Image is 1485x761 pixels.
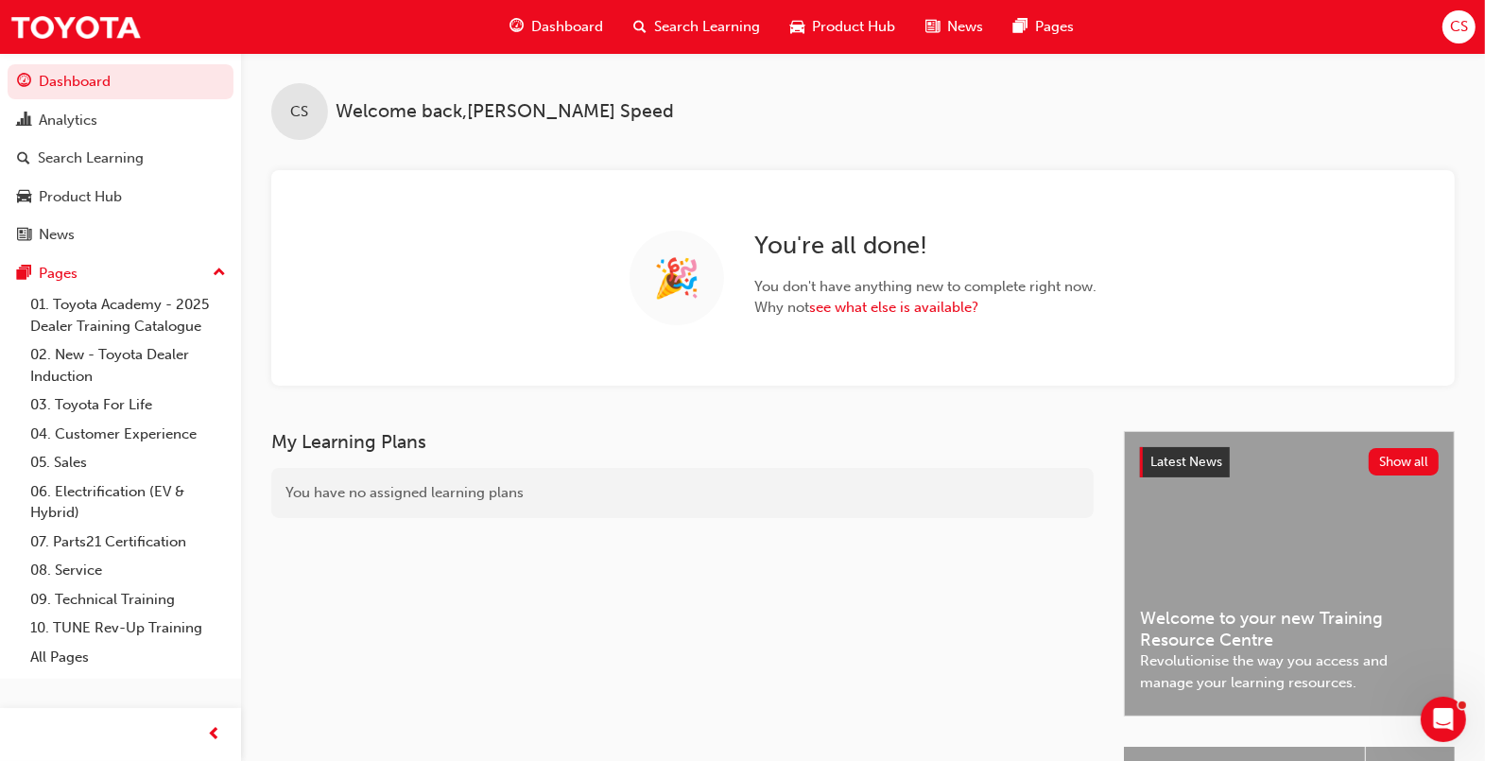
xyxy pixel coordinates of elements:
span: Latest News [1150,454,1222,470]
a: 05. Sales [23,448,233,477]
button: CS [1442,10,1476,43]
span: Welcome back , [PERSON_NAME] Speed [336,101,674,123]
span: Search Learning [654,16,760,38]
a: Search Learning [8,141,233,176]
span: up-icon [213,261,226,285]
span: prev-icon [208,723,222,747]
a: car-iconProduct Hub [775,8,910,46]
a: pages-iconPages [998,8,1089,46]
span: Product Hub [812,16,895,38]
span: car-icon [17,189,31,206]
h3: My Learning Plans [271,431,1094,453]
a: 10. TUNE Rev-Up Training [23,614,233,643]
h2: You ' re all done! [754,231,1096,261]
a: All Pages [23,643,233,672]
span: guage-icon [509,15,524,39]
span: Revolutionise the way you access and manage your learning resources. [1140,650,1439,693]
a: News [8,217,233,252]
span: Why not [754,297,1096,319]
button: DashboardAnalyticsSearch LearningProduct HubNews [8,61,233,256]
a: 02. New - Toyota Dealer Induction [23,340,233,390]
span: search-icon [633,15,647,39]
span: CS [1450,16,1468,38]
a: see what else is available? [809,299,978,316]
a: Analytics [8,103,233,138]
a: 09. Technical Training [23,585,233,614]
div: Pages [39,263,78,285]
a: Dashboard [8,64,233,99]
a: search-iconSearch Learning [618,8,775,46]
button: Pages [8,256,233,291]
span: guage-icon [17,74,31,91]
div: Search Learning [38,147,144,169]
a: Latest NewsShow allWelcome to your new Training Resource CentreRevolutionise the way you access a... [1124,431,1455,717]
iframe: Intercom live chat [1421,697,1466,742]
a: 04. Customer Experience [23,420,233,449]
span: news-icon [17,227,31,244]
a: 06. Electrification (EV & Hybrid) [23,477,233,528]
span: News [947,16,983,38]
span: CS [291,101,309,123]
a: 07. Parts21 Certification [23,528,233,557]
span: chart-icon [17,112,31,130]
span: You don ' t have anything new to complete right now. [754,276,1096,298]
a: Latest NewsShow all [1140,447,1439,477]
a: 08. Service [23,556,233,585]
a: 03. Toyota For Life [23,390,233,420]
span: search-icon [17,150,30,167]
span: Welcome to your new Training Resource Centre [1140,608,1439,650]
div: News [39,224,75,246]
span: 🎉 [653,268,700,289]
a: Product Hub [8,180,233,215]
a: 01. Toyota Academy - 2025 Dealer Training Catalogue [23,290,233,340]
span: car-icon [790,15,804,39]
div: Analytics [39,110,97,131]
span: Pages [1035,16,1074,38]
div: You have no assigned learning plans [271,468,1094,518]
img: Trak [9,6,142,48]
span: pages-icon [17,266,31,283]
button: Show all [1369,448,1440,476]
span: news-icon [925,15,940,39]
span: Dashboard [531,16,603,38]
a: guage-iconDashboard [494,8,618,46]
div: Product Hub [39,186,122,208]
a: news-iconNews [910,8,998,46]
span: pages-icon [1013,15,1027,39]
